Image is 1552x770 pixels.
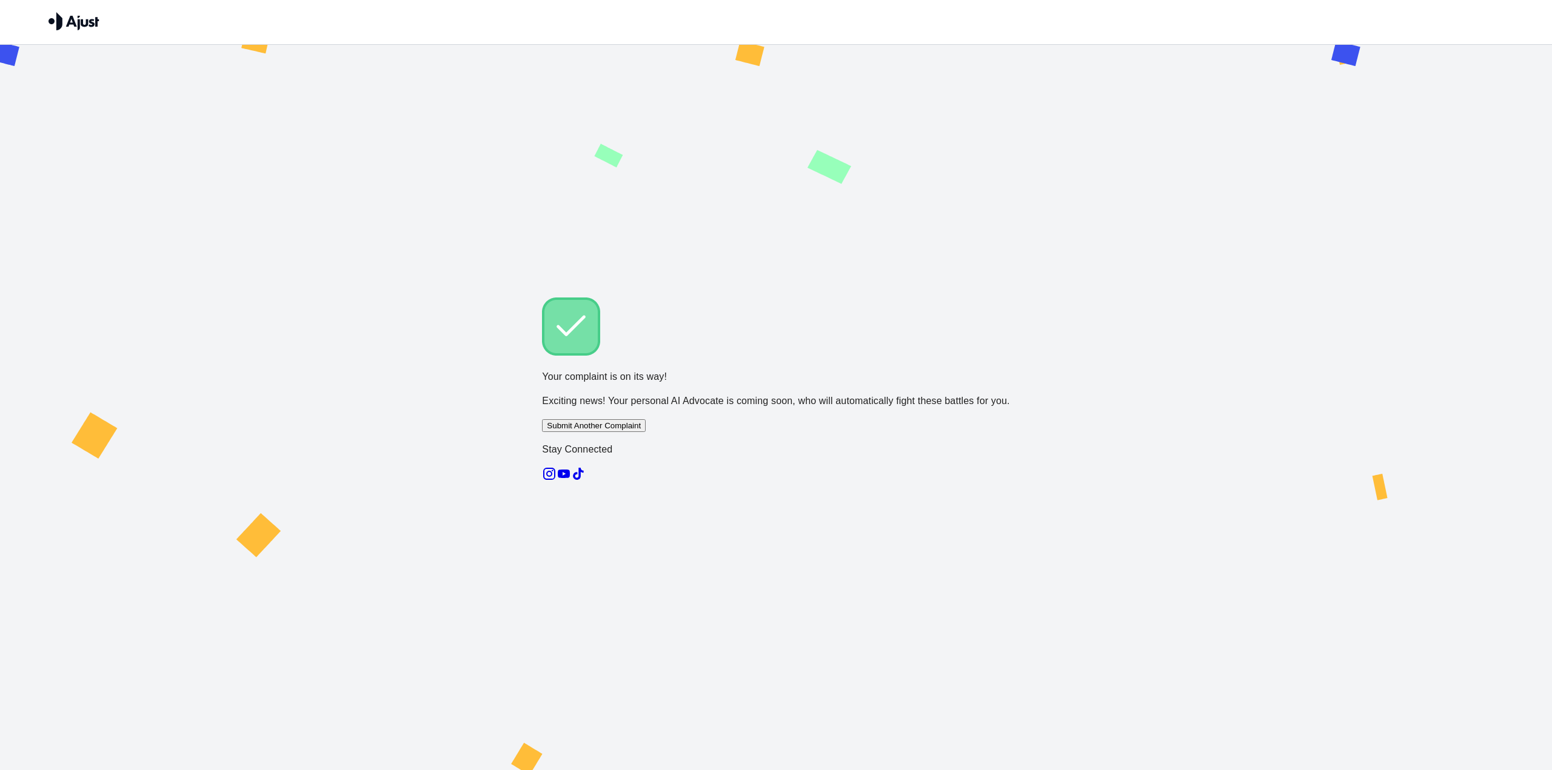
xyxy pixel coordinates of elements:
img: Check! [542,297,600,356]
p: Exciting news! Your personal AI Advocate is coming soon, who will automatically fight these battl... [542,394,1009,408]
button: Submit Another Complaint [542,419,646,432]
p: Stay Connected [542,442,1009,457]
p: Your complaint is on its way! [542,370,1009,384]
img: Ajust [48,12,99,30]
